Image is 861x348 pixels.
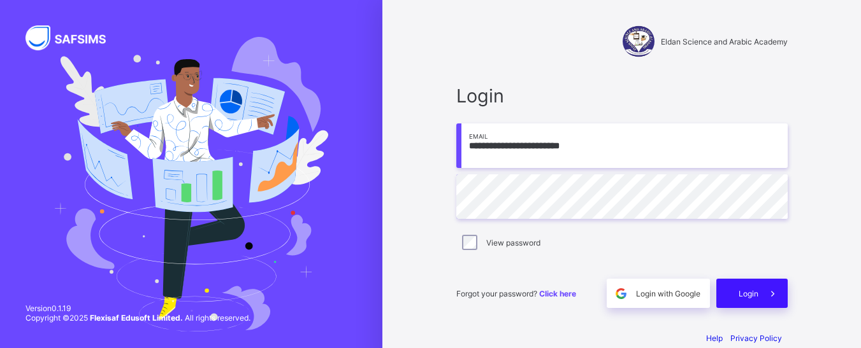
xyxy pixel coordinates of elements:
[25,303,250,313] span: Version 0.1.19
[25,25,121,50] img: SAFSIMS Logo
[25,313,250,323] span: Copyright © 2025 All rights reserved.
[614,286,628,301] img: google.396cfc9801f0270233282035f929180a.svg
[456,289,576,298] span: Forgot your password?
[636,289,700,298] span: Login with Google
[486,238,540,247] label: View password
[730,333,782,343] a: Privacy Policy
[661,37,788,46] span: Eldan Science and Arabic Academy
[739,289,758,298] span: Login
[706,333,723,343] a: Help
[90,313,183,323] strong: Flexisaf Edusoft Limited.
[456,85,788,107] span: Login
[539,289,576,298] a: Click here
[54,37,329,331] img: Hero Image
